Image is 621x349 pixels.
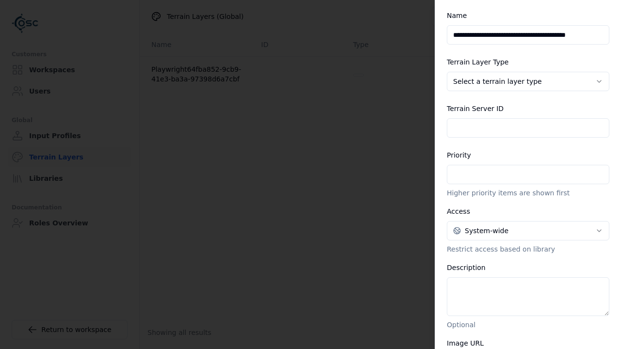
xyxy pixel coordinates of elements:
[447,244,609,254] p: Restrict access based on library
[447,320,609,330] p: Optional
[447,12,467,19] label: Name
[447,207,470,215] label: Access
[447,58,508,66] label: Terrain Layer Type
[447,264,486,271] label: Description
[447,105,504,112] label: Terrain Server ID
[447,151,471,159] label: Priority
[447,339,484,347] label: Image URL
[447,188,609,198] p: Higher priority items are shown first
